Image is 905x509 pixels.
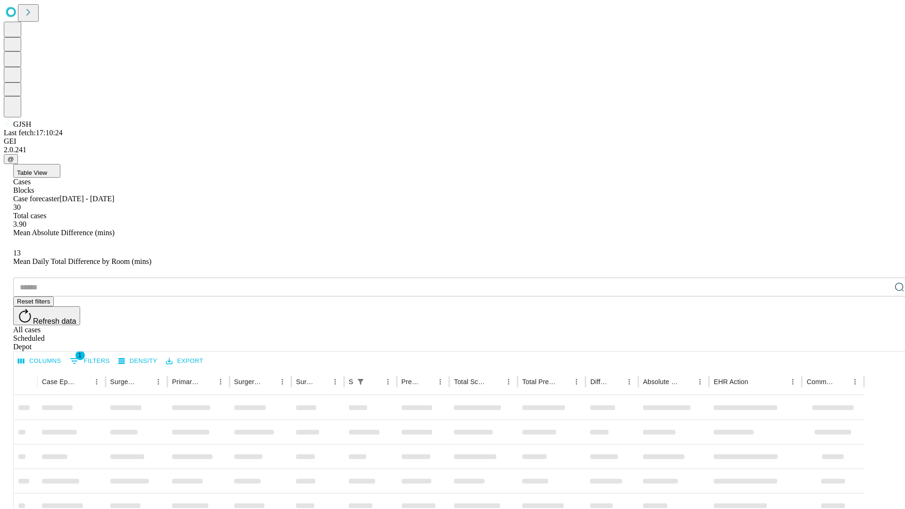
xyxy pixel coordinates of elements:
div: Total Predicted Duration [522,378,556,386]
button: Menu [381,375,395,388]
button: Menu [848,375,862,388]
button: Sort [557,375,570,388]
button: Menu [214,375,227,388]
span: Mean Daily Total Difference by Room (mins) [13,257,151,265]
button: Sort [77,375,90,388]
div: Case Epic Id [42,378,76,386]
div: Comments [806,378,834,386]
span: Total cases [13,212,46,220]
div: Total Scheduled Duration [454,378,488,386]
span: Refresh data [33,317,76,325]
span: Reset filters [17,298,50,305]
button: Sort [749,375,762,388]
div: 1 active filter [354,375,367,388]
button: Sort [263,375,276,388]
span: 13 [13,249,21,257]
button: Show filters [354,375,367,388]
button: Menu [502,375,515,388]
button: Sort [201,375,214,388]
button: Menu [570,375,583,388]
button: Menu [693,375,707,388]
button: Menu [623,375,636,388]
div: Predicted In Room Duration [402,378,420,386]
button: Reset filters [13,296,54,306]
button: Select columns [16,354,64,369]
span: Case forecaster [13,195,59,203]
button: Menu [152,375,165,388]
button: Density [116,354,160,369]
div: EHR Action [714,378,748,386]
button: Sort [368,375,381,388]
span: 30 [13,203,21,211]
button: @ [4,154,18,164]
button: Sort [420,375,434,388]
button: Sort [489,375,502,388]
span: GJSH [13,120,31,128]
div: Scheduled In Room Duration [349,378,353,386]
button: Show filters [67,353,112,369]
button: Sort [139,375,152,388]
button: Sort [609,375,623,388]
button: Export [164,354,206,369]
button: Menu [276,375,289,388]
span: @ [8,156,14,163]
span: 3.90 [13,220,26,228]
button: Menu [786,375,799,388]
span: Mean Absolute Difference (mins) [13,229,115,237]
span: 1 [75,351,85,360]
span: Last fetch: 17:10:24 [4,129,63,137]
span: [DATE] - [DATE] [59,195,114,203]
div: Difference [590,378,609,386]
div: Surgery Date [296,378,314,386]
button: Sort [835,375,848,388]
button: Refresh data [13,306,80,325]
span: Table View [17,169,47,176]
button: Table View [13,164,60,178]
button: Menu [329,375,342,388]
div: Primary Service [172,378,199,386]
div: GEI [4,137,901,146]
button: Sort [680,375,693,388]
div: 2.0.241 [4,146,901,154]
div: Surgery Name [234,378,262,386]
div: Absolute Difference [643,378,679,386]
div: Surgeon Name [110,378,138,386]
button: Menu [434,375,447,388]
button: Menu [90,375,103,388]
button: Sort [315,375,329,388]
